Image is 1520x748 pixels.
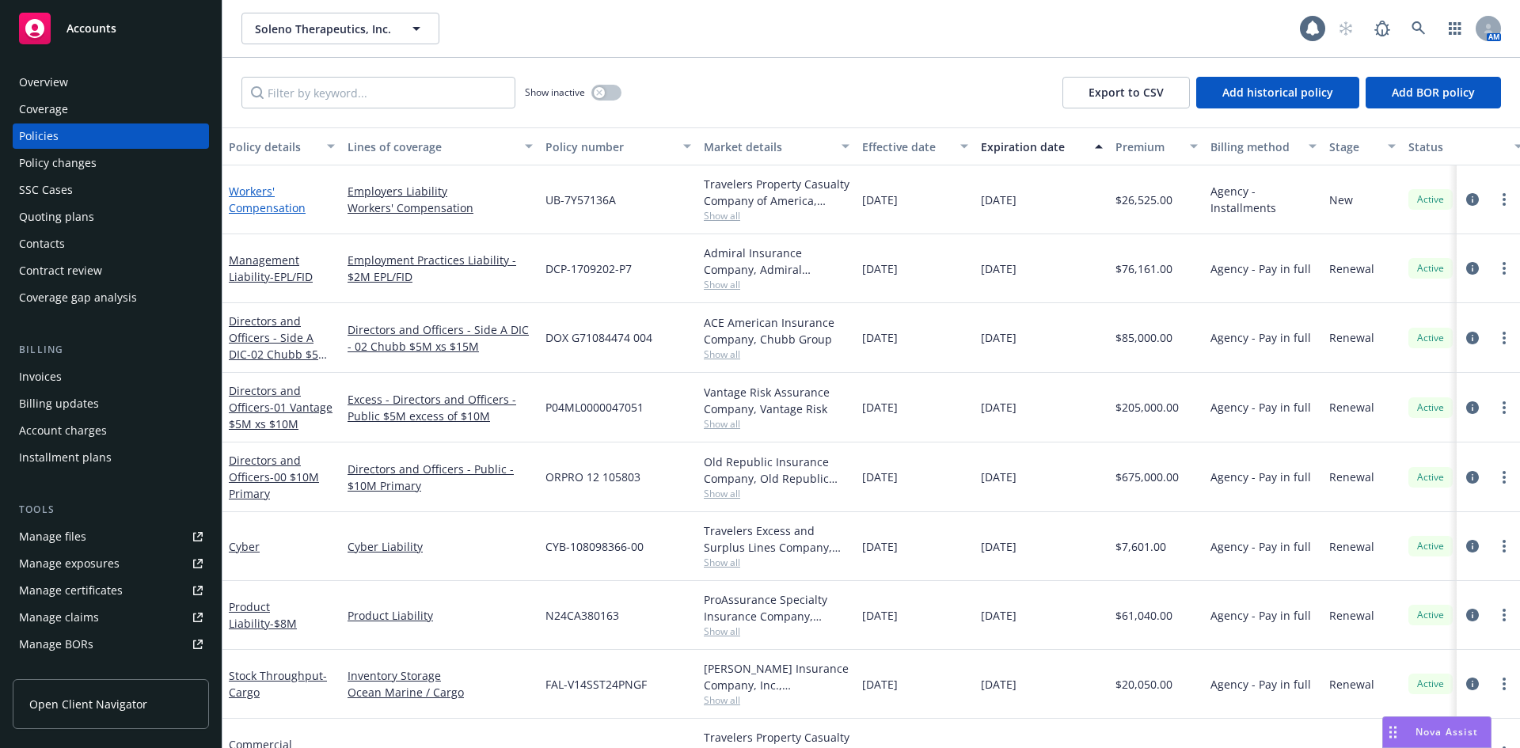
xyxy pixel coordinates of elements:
a: Account charges [13,418,209,443]
button: Lines of coverage [341,127,539,165]
a: Quoting plans [13,204,209,230]
span: FAL-V14SST24PNGF [545,676,647,693]
a: Product Liability [348,607,533,624]
span: [DATE] [981,607,1016,624]
a: Contract review [13,258,209,283]
span: Add BOR policy [1392,85,1475,100]
a: more [1495,468,1514,487]
a: circleInformation [1463,398,1482,417]
a: more [1495,398,1514,417]
a: Coverage gap analysis [13,285,209,310]
span: Agency - Pay in full [1210,399,1311,416]
a: Manage certificates [13,578,209,603]
a: Manage BORs [13,632,209,657]
span: [DATE] [862,538,898,555]
div: Summary of insurance [19,659,139,684]
a: Workers' Compensation [348,199,533,216]
a: circleInformation [1463,190,1482,209]
div: Effective date [862,139,951,155]
span: Renewal [1329,329,1374,346]
a: Manage exposures [13,551,209,576]
span: Active [1415,470,1446,484]
div: Policies [19,123,59,149]
a: Billing updates [13,391,209,416]
div: Manage claims [19,605,99,630]
span: Show all [704,209,849,222]
span: Show all [704,556,849,569]
div: Manage certificates [19,578,123,603]
div: ACE American Insurance Company, Chubb Group [704,314,849,347]
span: CYB-108098366-00 [545,538,644,555]
a: Product Liability [229,599,297,631]
a: circleInformation [1463,606,1482,625]
span: Agency - Pay in full [1210,538,1311,555]
div: Drag to move [1383,717,1403,747]
div: Invoices [19,364,62,389]
span: - EPL/FID [270,269,313,284]
a: Accounts [13,6,209,51]
div: Billing [13,342,209,358]
a: Workers' Compensation [229,184,306,215]
span: [DATE] [862,469,898,485]
a: Stock Throughput [229,668,327,700]
a: Cyber Liability [348,538,533,555]
div: Billing method [1210,139,1299,155]
input: Filter by keyword... [241,77,515,108]
div: Manage exposures [19,551,120,576]
span: - 01 Vantage $5M xs $10M [229,400,332,431]
a: Overview [13,70,209,95]
a: Directors and Officers [229,383,332,431]
a: circleInformation [1463,674,1482,693]
span: $26,525.00 [1115,192,1172,208]
a: circleInformation [1463,537,1482,556]
span: [DATE] [981,399,1016,416]
span: Agency - Pay in full [1210,260,1311,277]
a: more [1495,328,1514,347]
span: - 00 $10M Primary [229,469,319,501]
div: Travelers Property Casualty Company of America, Travelers Insurance [704,176,849,209]
a: circleInformation [1463,328,1482,347]
a: Employers Liability [348,183,533,199]
span: [DATE] [862,260,898,277]
span: Open Client Navigator [29,696,147,712]
span: Active [1415,539,1446,553]
a: circleInformation [1463,468,1482,487]
span: [DATE] [862,329,898,346]
div: Account charges [19,418,107,443]
a: Ocean Marine / Cargo [348,684,533,701]
a: Directors and Officers [229,453,319,501]
span: Show all [704,487,849,500]
button: Stage [1323,127,1402,165]
span: $20,050.00 [1115,676,1172,693]
div: Tools [13,502,209,518]
a: Coverage [13,97,209,122]
a: more [1495,259,1514,278]
a: Cyber [229,539,260,554]
button: Nova Assist [1382,716,1491,748]
div: Policy details [229,139,317,155]
button: Add BOR policy [1366,77,1501,108]
span: [DATE] [981,538,1016,555]
a: more [1495,190,1514,209]
span: Show all [704,278,849,291]
div: Stage [1329,139,1378,155]
a: Directors and Officers - Side A DIC - 02 Chubb $5M xs $15M [348,321,533,355]
div: Admiral Insurance Company, Admiral Insurance Group ([PERSON_NAME] Corporation), CRC Group [704,245,849,278]
a: Excess - Directors and Officers - Public $5M excess of $10M [348,391,533,424]
span: $675,000.00 [1115,469,1179,485]
span: Add historical policy [1222,85,1333,100]
a: SSC Cases [13,177,209,203]
span: Active [1415,608,1446,622]
span: Active [1415,331,1446,345]
span: DCP-1709202-P7 [545,260,632,277]
div: ProAssurance Specialty Insurance Company, Medmarc [704,591,849,625]
span: [DATE] [981,676,1016,693]
div: Quoting plans [19,204,94,230]
span: P04ML0000047051 [545,399,644,416]
a: more [1495,674,1514,693]
a: Manage claims [13,605,209,630]
span: [DATE] [862,607,898,624]
a: Switch app [1439,13,1471,44]
span: [DATE] [862,192,898,208]
button: Policy number [539,127,697,165]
